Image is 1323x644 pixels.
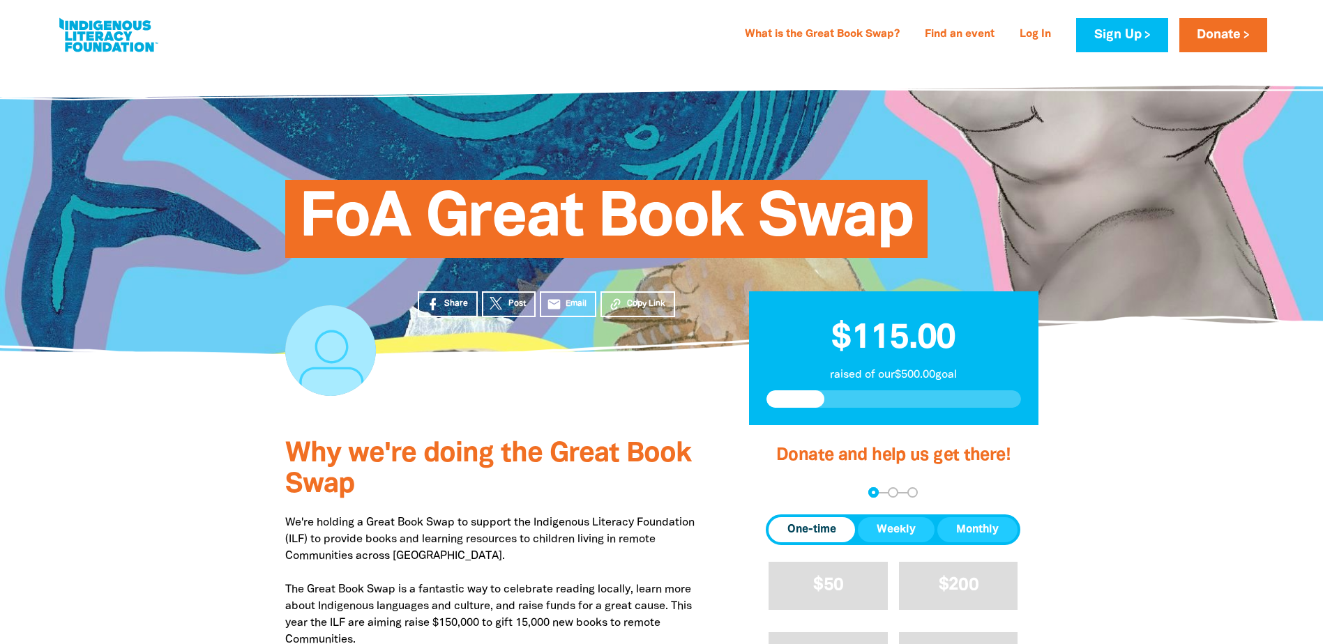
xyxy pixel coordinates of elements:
button: $200 [899,562,1018,610]
a: Donate [1179,18,1267,52]
a: What is the Great Book Swap? [736,24,908,46]
button: Navigate to step 2 of 3 to enter your details [888,487,898,498]
p: raised of our $500.00 goal [766,367,1021,383]
span: Donate and help us get there! [776,447,1011,463]
button: Navigate to step 1 of 3 to enter your donation amount [868,487,879,498]
span: Copy Link [627,298,665,310]
span: $200 [939,577,978,593]
span: Email [566,298,587,310]
a: Post [482,291,536,317]
i: email [547,297,561,312]
span: $115.00 [831,323,955,355]
button: Monthly [937,517,1018,542]
button: Weekly [858,517,935,542]
a: Sign Up [1076,18,1167,52]
span: $50 [813,577,843,593]
span: One-time [787,521,836,538]
a: emailEmail [540,291,597,317]
span: Weekly [877,521,916,538]
button: $50 [769,562,888,610]
button: Copy Link [600,291,675,317]
button: Navigate to step 3 of 3 to enter your payment details [907,487,918,498]
span: FoA Great Book Swap [299,190,914,258]
a: Share [418,291,478,317]
div: Donation frequency [766,514,1020,545]
span: Post [508,298,526,310]
span: Monthly [956,521,999,538]
a: Log In [1011,24,1059,46]
span: Share [444,298,468,310]
span: Why we're doing the Great Book Swap [285,441,691,498]
button: One-time [769,517,855,542]
a: Find an event [916,24,1003,46]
